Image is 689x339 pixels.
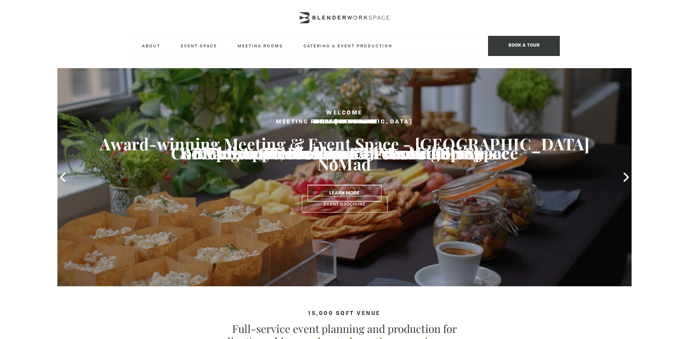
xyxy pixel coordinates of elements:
[129,311,560,317] h4: 15,000 sqft venue
[232,36,289,56] a: Meeting Rooms
[302,196,388,212] a: Event Brochure
[488,36,560,56] span: Book a tour
[175,36,223,56] a: Event Space
[86,118,603,127] h2: Food & Beverage
[136,36,166,56] a: About
[86,143,603,163] h3: Elegant, Delicious & 5-star Catering
[86,109,603,118] h2: Welcome
[308,185,381,201] a: Learn More
[298,36,398,56] a: Catering & Event Production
